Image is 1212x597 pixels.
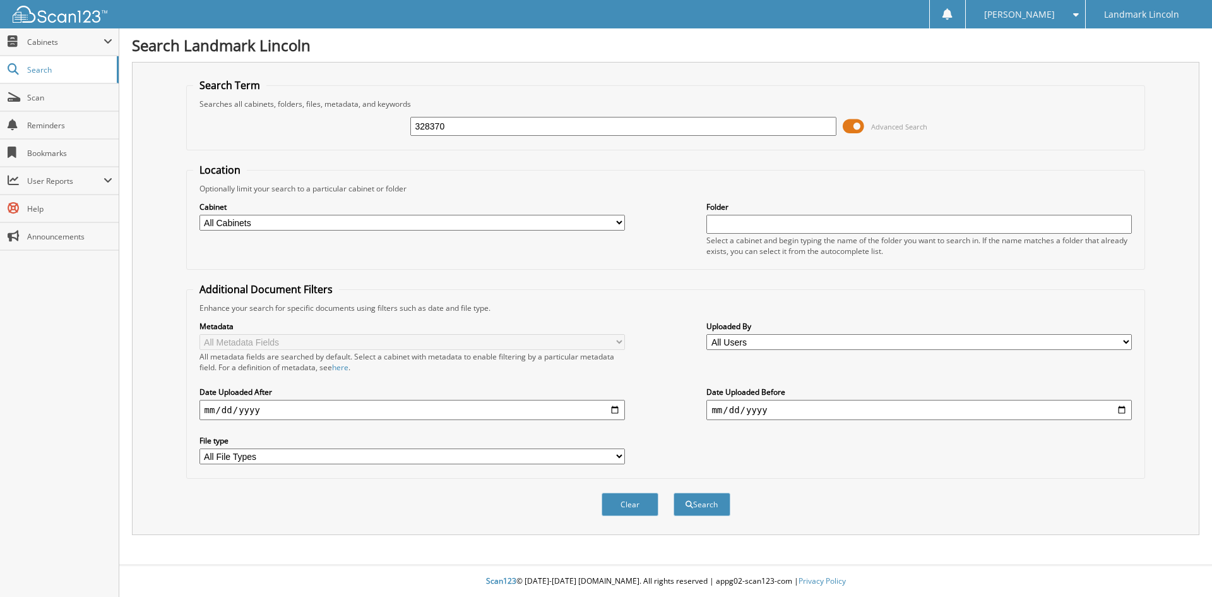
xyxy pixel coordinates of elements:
[199,351,625,373] div: All metadata fields are searched by default. Select a cabinet with metadata to enable filtering b...
[27,37,104,47] span: Cabinets
[193,282,339,296] legend: Additional Document Filters
[132,35,1199,56] h1: Search Landmark Lincoln
[199,400,625,420] input: start
[871,122,927,131] span: Advanced Search
[1104,11,1179,18] span: Landmark Lincoln
[486,576,516,586] span: Scan123
[27,120,112,131] span: Reminders
[27,92,112,103] span: Scan
[27,176,104,186] span: User Reports
[984,11,1055,18] span: [PERSON_NAME]
[799,576,846,586] a: Privacy Policy
[13,6,107,23] img: scan123-logo-white.svg
[27,64,110,75] span: Search
[602,493,658,516] button: Clear
[1149,536,1212,597] iframe: Chat Widget
[706,400,1132,420] input: end
[706,387,1132,397] label: Date Uploaded Before
[706,202,1132,212] label: Folder
[332,362,348,373] a: here
[706,235,1132,256] div: Select a cabinet and begin typing the name of the folder you want to search in. If the name match...
[193,78,266,92] legend: Search Term
[199,202,625,212] label: Cabinet
[706,321,1132,332] label: Uploaded By
[199,321,625,332] label: Metadata
[199,387,625,397] label: Date Uploaded After
[193,163,247,177] legend: Location
[27,203,112,214] span: Help
[27,148,112,159] span: Bookmarks
[193,303,1139,313] div: Enhance your search for specific documents using filters such as date and file type.
[193,183,1139,194] div: Optionally limit your search to a particular cabinet or folder
[119,566,1212,597] div: © [DATE]-[DATE] [DOMAIN_NAME]. All rights reserved | appg02-scan123-com |
[674,493,730,516] button: Search
[199,435,625,446] label: File type
[27,231,112,242] span: Announcements
[193,99,1139,109] div: Searches all cabinets, folders, files, metadata, and keywords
